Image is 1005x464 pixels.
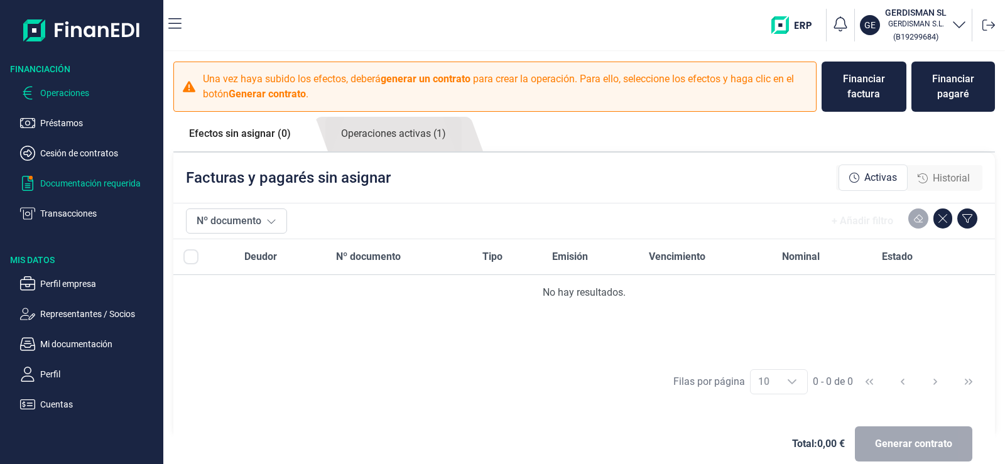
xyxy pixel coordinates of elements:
[933,171,970,186] span: Historial
[40,306,158,321] p: Representantes / Socios
[822,62,906,112] button: Financiar factura
[893,32,938,41] small: Copiar cif
[40,367,158,382] p: Perfil
[40,146,158,161] p: Cesión de contratos
[183,285,985,300] div: No hay resultados.
[20,397,158,412] button: Cuentas
[229,88,306,100] b: Generar contrato
[771,16,821,34] img: erp
[325,117,462,151] a: Operaciones activas (1)
[20,276,158,291] button: Perfil empresa
[649,249,705,264] span: Vencimiento
[203,72,808,102] p: Una vez haya subido los efectos, deberá para crear la operación. Para ello, seleccione los efecto...
[885,19,947,29] p: GERDISMAN S.L.
[20,306,158,321] button: Representantes / Socios
[173,117,307,151] a: Efectos sin asignar (0)
[552,249,588,264] span: Emisión
[40,276,158,291] p: Perfil empresa
[20,116,158,131] button: Préstamos
[40,337,158,352] p: Mi documentación
[860,6,967,44] button: GEGERDISMAN SLGERDISMAN S.L.(B19299684)
[854,367,884,397] button: First Page
[953,367,984,397] button: Last Page
[832,72,896,102] div: Financiar factura
[40,176,158,191] p: Documentación requerida
[888,367,918,397] button: Previous Page
[673,374,745,389] div: Filas por página
[839,165,908,191] div: Activas
[920,367,950,397] button: Next Page
[20,146,158,161] button: Cesión de contratos
[244,249,277,264] span: Deudor
[336,249,401,264] span: Nº documento
[20,367,158,382] button: Perfil
[482,249,503,264] span: Tipo
[885,6,947,19] h3: GERDISMAN SL
[882,249,913,264] span: Estado
[864,170,897,185] span: Activas
[40,116,158,131] p: Préstamos
[40,397,158,412] p: Cuentas
[23,10,141,50] img: Logo de aplicación
[40,85,158,100] p: Operaciones
[186,208,287,234] button: Nº documento
[20,206,158,221] button: Transacciones
[20,176,158,191] button: Documentación requerida
[782,249,820,264] span: Nominal
[792,436,845,451] span: Total: 0,00 €
[908,166,980,191] div: Historial
[183,249,198,264] div: All items unselected
[813,377,853,387] span: 0 - 0 de 0
[186,168,391,188] p: Facturas y pagarés sin asignar
[20,337,158,352] button: Mi documentación
[20,85,158,100] button: Operaciones
[777,370,807,394] div: Choose
[921,72,986,102] div: Financiar pagaré
[381,73,470,85] b: generar un contrato
[40,206,158,221] p: Transacciones
[911,62,996,112] button: Financiar pagaré
[864,19,876,31] p: GE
